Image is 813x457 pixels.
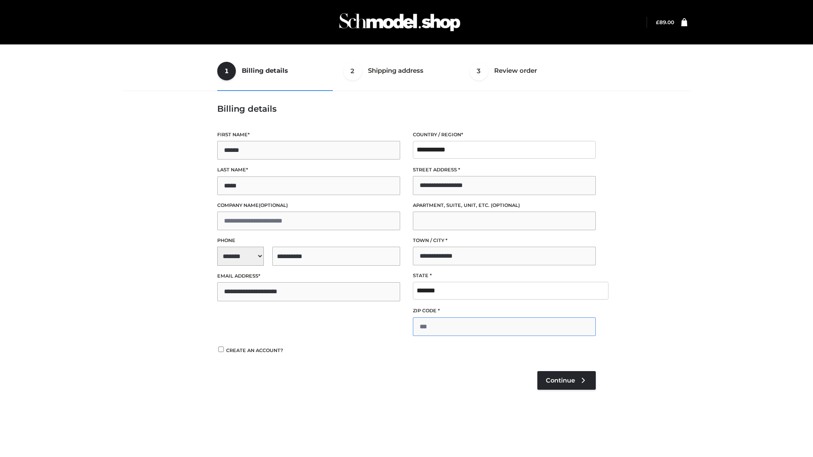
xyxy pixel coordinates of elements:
label: State [413,272,596,280]
label: ZIP Code [413,307,596,315]
label: Apartment, suite, unit, etc. [413,201,596,209]
label: First name [217,131,400,139]
span: Continue [546,377,575,384]
label: Town / City [413,237,596,245]
label: Company name [217,201,400,209]
span: Create an account? [226,347,283,353]
span: £ [656,19,659,25]
span: (optional) [259,202,288,208]
label: Last name [217,166,400,174]
input: Create an account? [217,347,225,352]
label: Street address [413,166,596,174]
a: £89.00 [656,19,674,25]
label: Phone [217,237,400,245]
span: (optional) [491,202,520,208]
bdi: 89.00 [656,19,674,25]
img: Schmodel Admin 964 [336,6,463,39]
h3: Billing details [217,104,596,114]
label: Email address [217,272,400,280]
a: Continue [537,371,596,390]
label: Country / Region [413,131,596,139]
